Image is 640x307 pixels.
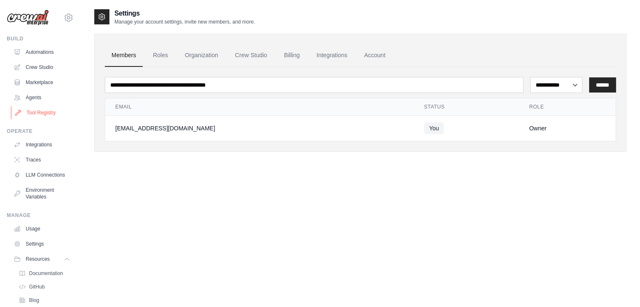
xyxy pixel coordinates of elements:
[10,76,74,89] a: Marketplace
[277,44,306,67] a: Billing
[228,44,274,67] a: Crew Studio
[10,252,74,266] button: Resources
[7,35,74,42] div: Build
[26,256,50,262] span: Resources
[115,124,404,132] div: [EMAIL_ADDRESS][DOMAIN_NAME]
[357,44,392,67] a: Account
[529,124,606,132] div: Owner
[15,267,74,279] a: Documentation
[178,44,225,67] a: Organization
[114,19,255,25] p: Manage your account settings, invite new members, and more.
[29,283,45,290] span: GitHub
[10,153,74,167] a: Traces
[414,98,519,116] th: Status
[10,168,74,182] a: LLM Connections
[15,294,74,306] a: Blog
[7,128,74,135] div: Operate
[10,45,74,59] a: Automations
[10,138,74,151] a: Integrations
[310,44,354,67] a: Integrations
[10,61,74,74] a: Crew Studio
[10,222,74,236] a: Usage
[424,122,444,134] span: You
[29,297,39,304] span: Blog
[15,281,74,293] a: GitHub
[7,10,49,26] img: Logo
[7,212,74,219] div: Manage
[519,98,616,116] th: Role
[114,8,255,19] h2: Settings
[146,44,175,67] a: Roles
[29,270,63,277] span: Documentation
[10,237,74,251] a: Settings
[105,44,143,67] a: Members
[11,106,74,119] a: Tool Registry
[10,91,74,104] a: Agents
[10,183,74,204] a: Environment Variables
[105,98,414,116] th: Email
